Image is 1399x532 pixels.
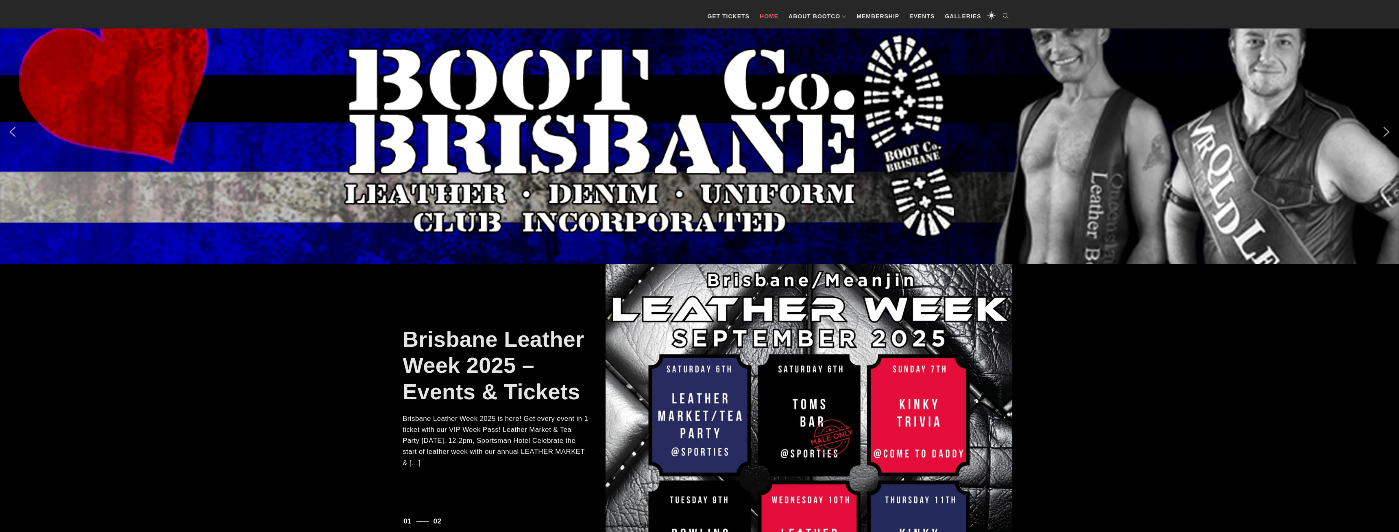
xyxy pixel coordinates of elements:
a: Brisbane Leather Week 2025 – Events & Tickets [403,327,584,404]
a: About BootCo [784,4,850,28]
img: previous arrow [6,125,19,138]
a: Galleries [941,4,985,28]
a: Membership [852,4,903,28]
a: Home [756,4,782,28]
p: Brisbane Leather Week 2025 is here! Get every event in 1 ticket with our VIP Week Pass! Leather M... [403,413,589,469]
a: Events [905,4,939,28]
a: GET TICKETS [703,4,754,28]
img: next arrow [1380,125,1393,138]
